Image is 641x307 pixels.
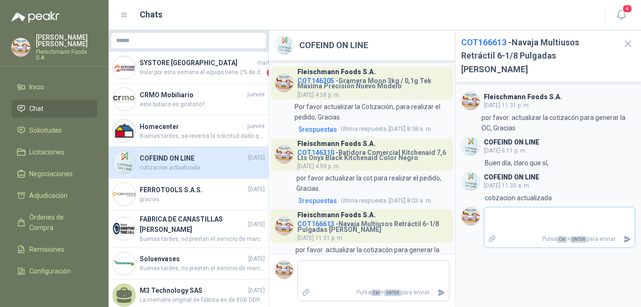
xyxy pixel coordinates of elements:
span: Ctrl [557,236,567,243]
span: [DATE] [248,153,265,162]
a: 5respuestasUltima respuesta[DATE] 8:58 a. m. [296,124,449,135]
a: Licitaciones [11,143,97,161]
a: Órdenes de Compra [11,208,97,237]
a: Chat [11,100,97,118]
span: COT146310 [297,149,334,156]
a: Adjudicación [11,187,97,205]
span: Solicitudes [29,125,62,136]
img: Company Logo [275,217,293,235]
a: Solicitudes [11,121,97,139]
img: Company Logo [113,217,135,240]
img: Company Logo [113,56,135,79]
a: Company LogoHomecenterjuevesBuenas tardes, se reversa la solicitud dado que el producto se encuen... [109,115,269,147]
span: [DATE] 8:58 a. m. [341,124,432,134]
h3: Fleischmann Foods S.A. [484,94,562,100]
img: Company Logo [12,38,30,56]
span: [DATE] 4:58 p. m. [297,92,340,98]
p: cotizacion actualizada [485,193,552,203]
span: [DATE] 11:30 a. m. [484,182,531,189]
span: este butaco es giratorio? [140,100,265,109]
img: Logo peakr [11,11,59,23]
span: Chat [29,103,43,114]
span: Buenas tardes, se reversa la solicitud dado que el producto se encuentra agotado. [140,132,265,141]
span: cotizacion actualizada [140,163,265,172]
span: ENTER [570,236,587,243]
a: Inicio [11,78,97,96]
span: COT146305 [297,77,334,85]
h4: FERROTOOLS S.A.S. [140,185,246,195]
span: [DATE] [248,286,265,295]
h1: Chats [140,8,162,21]
span: Hola! por esta semana el equipo tiene 2% de descuento, quedamos atentos a cualquier duda que tengan. [140,68,265,77]
img: Company Logo [462,172,480,190]
span: 4 [622,4,633,13]
span: [DATE] 11:31 p. m. [297,235,344,241]
h2: - Navaja Multiusos Retráctil 6-1/8 Pulgadas [PERSON_NAME] [461,36,615,76]
h3: Fleischmann Foods S.A. [297,69,376,75]
span: [DATE] 11:31 p. m. [484,102,530,109]
span: Licitaciones [29,147,64,157]
a: 3respuestasUltima respuesta[DATE] 8:03 a. m. [296,196,449,206]
span: jueves [247,122,265,131]
a: Company LogoSoluenvases[DATE]Buenas tardes, no prestan el servicio de marcación, solo la venta de... [109,248,269,280]
img: Company Logo [113,119,135,142]
h3: Fleischmann Foods S.A. [297,141,376,146]
h3: Fleischmann Foods S.A. [297,213,376,218]
a: Company LogoCOFEIND ON LINE[DATE]cotizacion actualizada [109,147,269,179]
a: Company LogoSYSTORE [GEOGRAPHIC_DATA]martesHola! por esta semana el equipo tiene 2% de descuento,... [109,52,269,84]
span: Ultima respuesta [341,196,387,205]
span: COT166613 [297,220,334,228]
span: jueves [247,90,265,99]
span: Órdenes de Compra [29,212,88,233]
span: La memoria original de fabrica es de 8GB DDR4, se sugiere instalar un SIM adicional de 8GB DDR4 e... [140,296,265,305]
label: Adjuntar archivos [484,231,500,247]
img: Company Logo [275,261,293,279]
img: Company Logo [113,252,135,275]
h3: COFEIND ON LINE [484,140,540,145]
p: por favor actualizar la cotizacón para generar la OC, Gracias [481,112,635,133]
h4: CRMO Mobiliario [140,90,245,100]
img: Company Logo [462,137,480,155]
span: COT166613 [461,37,506,47]
button: Enviar [433,284,449,301]
h4: Homecenter [140,121,245,132]
h4: M3 Technology SAS [140,285,246,296]
h4: Soluenvases [140,254,246,264]
span: Ultima respuesta [341,124,387,134]
span: martes [257,59,276,68]
img: Company Logo [113,183,135,205]
img: Company Logo [113,151,135,174]
p: Pulsa + para enviar [500,231,619,247]
img: Company Logo [113,88,135,111]
h3: COFEIND ON LINE [484,175,540,180]
h4: SYSTORE [GEOGRAPHIC_DATA] [140,58,255,68]
span: ENTER [384,290,401,296]
p: Buen día, claro que sí, [485,158,548,168]
h4: - Batidora Comercial Kitchenaid 7,6 Lts Onyx Black Kitchenaid Color Negro [297,146,449,161]
span: [DATE] 4:59 p. m. [297,163,340,170]
h4: FABRICA DE CANASTILLAS [PERSON_NAME] [140,214,246,235]
a: Company LogoFERROTOOLS S.A.S.[DATE]gracias [109,179,269,210]
span: [DATE] 6:11 p. m. [484,147,527,154]
label: Adjuntar archivos [298,284,314,301]
p: por favor actualizar la cot para realizar el pedido, Gracias. [296,173,449,194]
img: Company Logo [275,74,293,92]
img: Company Logo [462,207,480,225]
span: [DATE] [248,220,265,229]
h4: - Gramera Moon 3kg / 0,1g Tek Máxima Precisión Nuevo Modelo [297,75,449,89]
a: Company LogoFABRICA DE CANASTILLAS [PERSON_NAME][DATE]Buenas tardes, no prestan el servicio de ma... [109,210,269,248]
span: Buenas tardes, no prestan el servicio de marcación, solo la venta de la canastilla. [140,235,265,244]
span: Remisiones [29,244,64,255]
span: Ctrl [371,290,381,296]
span: Inicio [29,82,44,92]
a: Company LogoCRMO Mobiliariojueveseste butaco es giratorio? [109,84,269,115]
img: Company Logo [275,145,293,163]
img: Company Logo [275,36,293,54]
p: Por favor actualizar la Cotización, para realizar el pedido, Gracias. [295,102,449,122]
span: Buenas tardes, no prestan el servicio de marcación, solo la venta de la canastilla. [140,264,265,273]
a: Configuración [11,262,97,280]
span: [DATE] [248,185,265,194]
p: [PERSON_NAME] [PERSON_NAME] [36,34,97,47]
button: Enviar [619,231,635,247]
span: gracias [140,195,265,204]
